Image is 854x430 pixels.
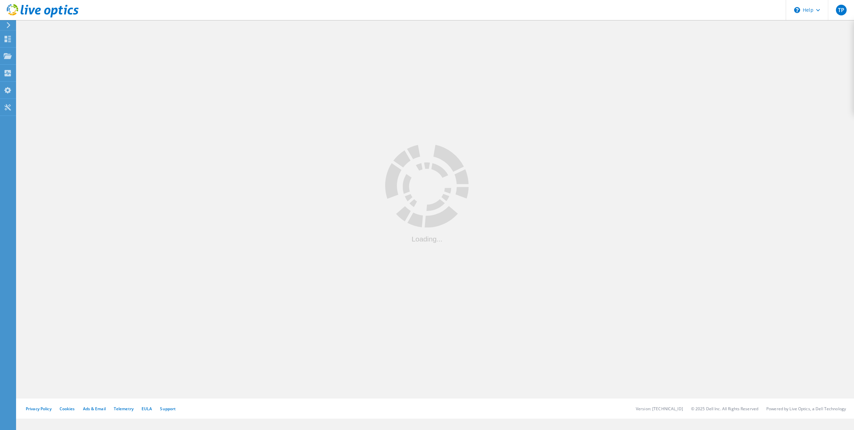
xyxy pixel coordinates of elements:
[385,235,469,242] div: Loading...
[766,406,846,412] li: Powered by Live Optics, a Dell Technology
[636,406,683,412] li: Version: [TECHNICAL_ID]
[60,406,75,412] a: Cookies
[142,406,152,412] a: EULA
[83,406,106,412] a: Ads & Email
[26,406,52,412] a: Privacy Policy
[838,7,844,13] span: TP
[160,406,176,412] a: Support
[794,7,800,13] svg: \n
[114,406,134,412] a: Telemetry
[691,406,758,412] li: © 2025 Dell Inc. All Rights Reserved
[7,14,79,19] a: Live Optics Dashboard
